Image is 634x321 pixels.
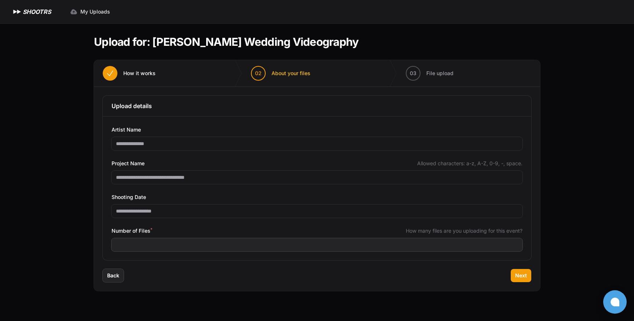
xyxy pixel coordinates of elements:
button: How it works [94,60,164,86]
span: Back [107,272,119,279]
button: Back [103,269,124,282]
span: My Uploads [80,8,110,15]
h1: Upload for: [PERSON_NAME] Wedding Videography [94,35,358,48]
button: 03 File upload [397,60,462,86]
h1: SHOOTRS [23,7,51,16]
span: About your files [272,70,310,77]
a: SHOOTRS SHOOTRS [12,7,51,16]
span: How many files are you uploading for this event? [406,227,522,235]
img: SHOOTRS [12,7,23,16]
span: 03 [410,70,416,77]
span: Number of Files [112,226,152,235]
span: 02 [255,70,262,77]
span: Project Name [112,159,145,168]
button: Open chat window [603,290,627,314]
span: Shooting Date [112,193,146,202]
h3: Upload details [112,102,522,110]
button: Next [511,269,531,282]
span: Allowed characters: a-z, A-Z, 0-9, -, space. [417,160,522,167]
span: Next [515,272,527,279]
span: How it works [123,70,156,77]
button: 02 About your files [242,60,319,86]
span: File upload [426,70,453,77]
a: My Uploads [66,5,114,18]
span: Artist Name [112,125,141,134]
